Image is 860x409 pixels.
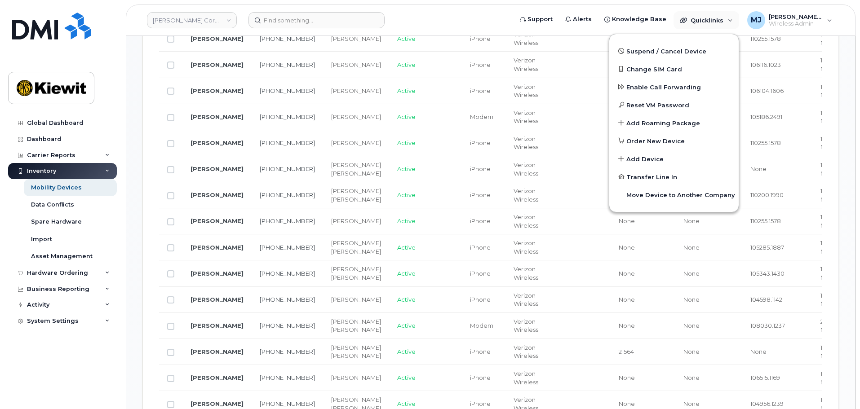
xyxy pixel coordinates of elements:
span: None [820,39,837,46]
div: [PERSON_NAME] [331,169,381,178]
div: [PERSON_NAME] [331,161,381,169]
span: Verizon Wireless [514,344,538,360]
a: [PERSON_NAME] [191,244,244,251]
span: Active [397,35,416,42]
span: Active [397,87,416,94]
span: iPhone [470,270,491,277]
span: 1036 [820,292,833,299]
span: 105186.2491 [750,113,782,120]
span: Verizon Wireless [514,239,538,255]
div: [PERSON_NAME] [331,396,381,404]
span: Transfer Line In [626,173,677,182]
span: 1014 [820,135,832,142]
span: None [820,117,837,124]
span: 110200.1990 [750,191,784,198]
span: Active [397,296,416,303]
span: Active [397,400,416,407]
span: Modem [470,113,493,120]
span: Support [528,15,553,24]
span: Active [397,244,416,251]
span: 105343.1430 [750,270,785,277]
span: iPhone [470,217,491,224]
span: None [820,274,837,281]
span: iPhone [470,35,491,42]
span: 1014 [820,213,832,220]
span: Verizon Wireless [514,83,538,99]
div: [PERSON_NAME] [331,195,381,204]
span: Verizon Wireless [514,370,538,386]
div: [PERSON_NAME] [331,352,381,360]
span: Verizon Wireless [514,187,538,203]
span: None [820,326,837,333]
span: Alerts [573,15,592,24]
span: 2187 [820,318,833,325]
span: None [820,352,837,359]
span: 1602 [820,109,833,116]
span: Wireless Admin [769,20,823,27]
span: 1226 [820,370,832,377]
a: Knowledge Base [598,10,673,28]
span: Knowledge Base [612,15,666,24]
a: [PHONE_NUMBER] [260,87,315,94]
span: 1014 [820,57,832,64]
a: Kiewit Corporation [147,12,237,28]
span: 104956.1239 [750,400,784,407]
span: None [820,248,837,255]
span: None [619,322,635,329]
span: iPhone [470,374,491,381]
span: iPhone [470,296,491,303]
a: [PERSON_NAME] [191,348,244,355]
a: [PHONE_NUMBER] [260,296,315,303]
span: Verizon Wireless [514,57,538,72]
a: [PHONE_NUMBER] [260,35,315,42]
span: iPhone [470,348,491,355]
span: 106104.1606 [750,87,784,94]
span: Change SIM Card [626,65,682,74]
a: [PHONE_NUMBER] [260,113,315,120]
a: [PHONE_NUMBER] [260,322,315,329]
span: None [619,374,635,381]
span: None [750,348,767,355]
span: None [820,378,837,386]
span: Add Roaming Package [626,119,700,128]
span: None [683,400,700,407]
div: [PERSON_NAME] [331,295,381,304]
span: Move Device to Another Company [626,191,735,200]
span: Verizon Wireless [514,31,538,46]
iframe: Messenger Launcher [821,370,853,402]
span: 110255.1578 [750,35,781,42]
a: [PHONE_NUMBER] [260,374,315,381]
span: Verizon Wireless [514,292,538,308]
span: 1014 [820,265,832,273]
input: Find something... [248,12,385,28]
a: [PERSON_NAME] [191,139,244,146]
span: iPhone [470,165,491,172]
span: iPhone [470,244,491,251]
span: Enable Call Forwarding [626,83,701,92]
span: None [619,270,635,277]
a: [PHONE_NUMBER] [260,191,315,198]
span: None [820,65,837,72]
span: Active [397,270,416,277]
a: [PHONE_NUMBER] [260,217,315,224]
span: iPhone [470,400,491,407]
a: [PHONE_NUMBER] [260,348,315,355]
span: Active [397,217,416,224]
a: [PERSON_NAME] [191,322,244,329]
div: [PERSON_NAME] [331,317,381,326]
div: [PERSON_NAME] [331,247,381,256]
div: [PERSON_NAME] [331,374,381,382]
div: [PERSON_NAME] [331,187,381,195]
div: [PERSON_NAME] [331,217,381,225]
div: Quicklinks [674,11,739,29]
a: [PHONE_NUMBER] [260,400,315,407]
a: [PHONE_NUMBER] [260,165,315,172]
a: [PERSON_NAME] [191,165,244,172]
span: Verizon Wireless [514,265,538,281]
span: None [820,196,837,203]
span: None [683,270,700,277]
span: None [820,300,837,307]
a: [PHONE_NUMBER] [260,270,315,277]
span: iPhone [470,61,491,68]
div: Morgan Jupiter [741,11,838,29]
